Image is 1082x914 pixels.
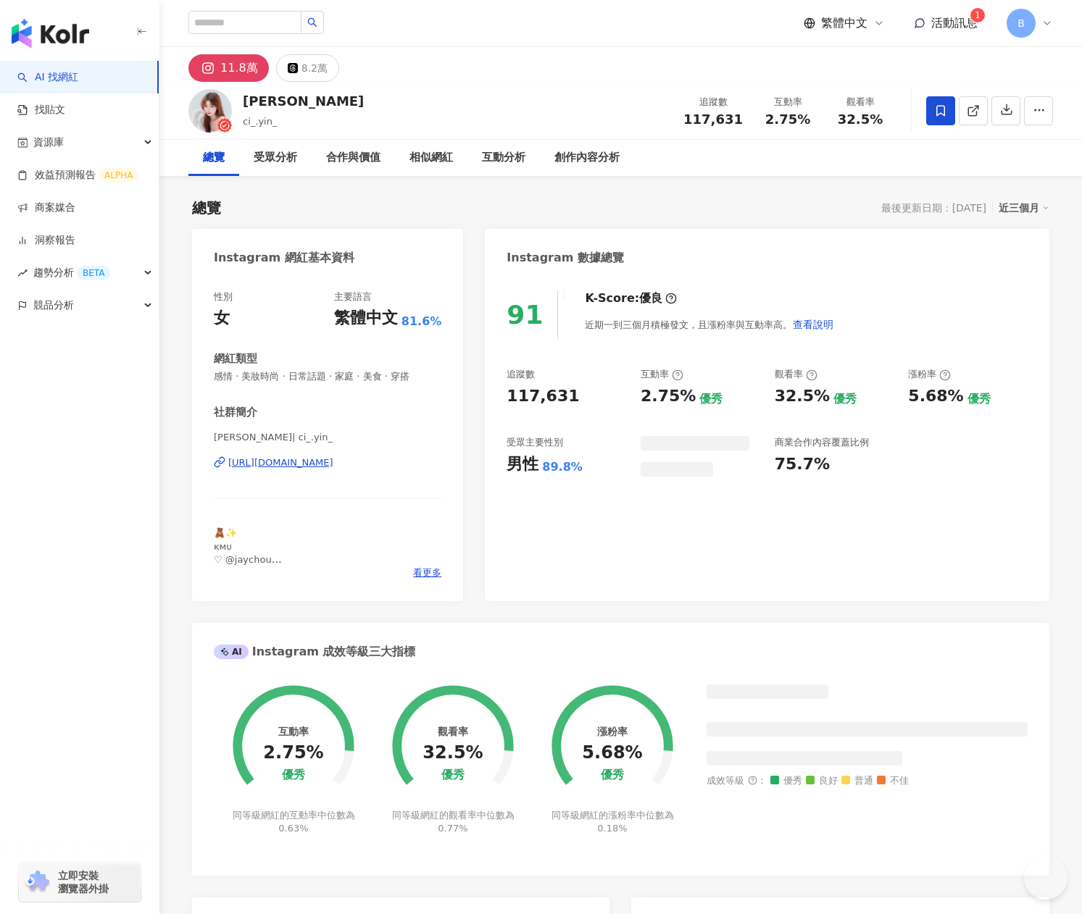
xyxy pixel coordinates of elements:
[17,70,78,85] a: searchAI 找網紅
[188,54,269,82] button: 11.8萬
[214,431,441,444] span: [PERSON_NAME]| ci_.yin_
[792,310,834,339] button: 查看說明
[908,368,951,381] div: 漲粉率
[214,456,441,469] a: [URL][DOMAIN_NAME]
[230,809,357,835] div: 同等級網紅的互動率中位數為
[214,370,441,383] span: 感情 · 美妝時尚 · 日常話題 · 家庭 · 美食 · 穿搭
[19,863,141,902] a: chrome extension立即安裝 瀏覽器外掛
[278,823,308,834] span: 0.63%
[597,726,628,737] div: 漲粉率
[17,201,75,215] a: 商案媒合
[307,17,317,28] span: search
[999,198,1049,217] div: 近三個月
[192,198,221,218] div: 總覽
[908,385,963,408] div: 5.68%
[542,459,583,475] div: 89.8%
[585,290,677,306] div: K-Score :
[707,776,1028,787] div: 成效等級 ：
[549,809,676,835] div: 同等級網紅的漲粉率中位數為
[409,149,453,167] div: 相似網紅
[507,436,563,449] div: 受眾主要性別
[838,112,883,127] span: 32.5%
[975,10,981,20] span: 1
[243,116,277,127] span: ci_.yin_
[699,391,723,407] div: 優秀
[770,776,802,787] span: 優秀
[413,566,441,579] span: 看更多
[1024,856,1068,900] iframe: Help Scout Beacon - Open
[214,307,230,330] div: 女
[877,776,909,787] span: 不佳
[188,89,232,133] img: KOL Avatar
[33,289,74,322] span: 競品分析
[582,743,642,763] div: 5.68%
[585,310,834,339] div: 近期一到三個月積極發文，且漲粉率與互動率高。
[641,368,683,381] div: 互動率
[775,368,817,381] div: 觀看率
[254,149,297,167] div: 受眾分析
[507,300,543,330] div: 91
[214,290,233,303] div: 性別
[775,453,830,476] div: 75.7%
[401,314,442,330] span: 81.6%
[390,809,517,835] div: 同等級網紅的觀看率中位數為
[243,92,364,110] div: [PERSON_NAME]
[507,385,579,408] div: 117,631
[228,456,333,469] div: [URL][DOMAIN_NAME]
[683,112,743,127] span: 117,631
[77,266,110,280] div: BETA
[334,290,372,303] div: 主要語言
[765,112,810,127] span: 2.75%
[438,823,467,834] span: 0.77%
[967,391,991,407] div: 優秀
[1018,15,1025,31] span: B
[601,768,624,782] div: 優秀
[214,644,415,660] div: Instagram 成效等級三大指標
[33,256,110,289] span: 趨勢分析
[881,202,986,214] div: 最後更新日期：[DATE]
[639,290,662,306] div: 優良
[683,95,743,109] div: 追蹤數
[641,385,696,408] div: 2.75%
[821,15,867,31] span: 繁體中文
[58,869,109,895] span: 立即安裝 瀏覽器外掛
[17,168,138,183] a: 效益預測報告ALPHA
[441,768,465,782] div: 優秀
[214,405,257,420] div: 社群簡介
[23,871,51,894] img: chrome extension
[214,351,257,366] div: 網紅類型
[482,149,525,167] div: 互動分析
[760,95,815,109] div: 互動率
[276,54,339,82] button: 8.2萬
[775,436,869,449] div: 商業合作內容覆蓋比例
[17,268,28,278] span: rise
[970,8,985,22] sup: 1
[326,149,380,167] div: 合作與價值
[507,368,535,381] div: 追蹤數
[438,726,468,737] div: 觀看率
[833,95,888,109] div: 觀看率
[214,527,390,578] span: 🧸✨ ᴋᴍᴜ ♡ @jaychou 📩[EMAIL_ADDRESS][DOMAIN_NAME]
[214,250,354,266] div: Instagram 網紅基本資料
[833,391,857,407] div: 優秀
[841,776,873,787] span: 普通
[554,149,620,167] div: 創作內容分析
[12,19,89,48] img: logo
[507,250,624,266] div: Instagram 數據總覽
[263,743,323,763] div: 2.75%
[282,768,305,782] div: 優秀
[793,319,833,330] span: 查看說明
[278,726,309,737] div: 互動率
[33,126,64,159] span: 資源庫
[17,103,65,117] a: 找貼文
[597,823,627,834] span: 0.18%
[423,743,483,763] div: 32.5%
[931,16,978,30] span: 活動訊息
[507,453,538,476] div: 男性
[301,58,328,78] div: 8.2萬
[203,149,225,167] div: 總覽
[775,385,830,408] div: 32.5%
[214,645,249,659] div: AI
[17,233,75,248] a: 洞察報告
[220,58,258,78] div: 11.8萬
